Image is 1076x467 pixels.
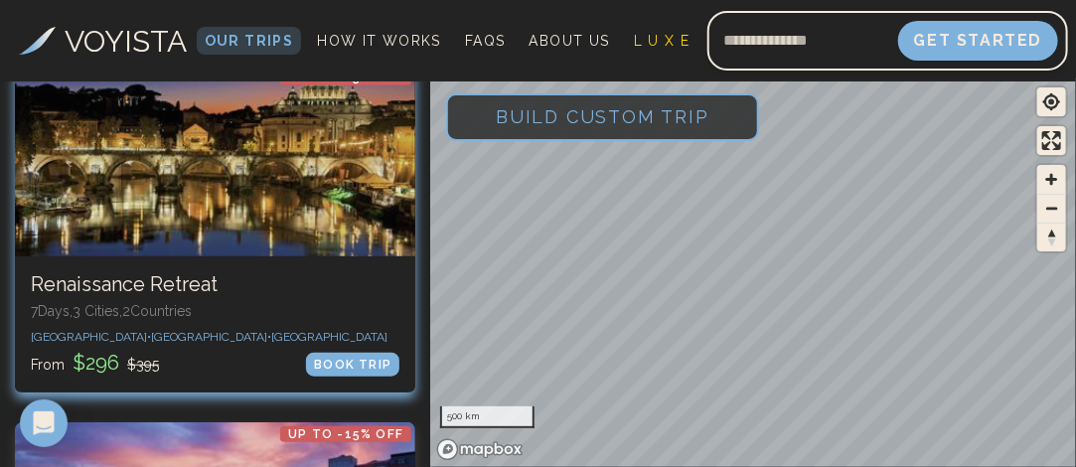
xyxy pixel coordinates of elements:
[1037,87,1066,116] button: Find my location
[440,406,534,428] div: 500 km
[15,66,415,392] a: Renaissance RetreatUp to -15% OFFRenaissance Retreat7Days,3 Cities,2Countries[GEOGRAPHIC_DATA]•[G...
[127,357,159,373] span: $ 395
[309,27,449,55] a: How It Works
[457,27,514,55] a: FAQs
[530,33,610,49] span: About Us
[20,399,68,447] div: Open Intercom Messenger
[317,33,441,49] span: How It Works
[1037,195,1066,223] span: Zoom out
[465,33,506,49] span: FAQs
[436,438,524,461] a: Mapbox homepage
[626,27,698,55] a: L U X E
[1037,194,1066,223] button: Zoom out
[205,33,294,49] span: Our Trips
[446,93,759,141] button: Build Custom Trip
[707,17,898,65] input: Email address
[1037,165,1066,194] button: Zoom in
[197,27,302,55] a: Our Trips
[280,426,411,442] p: Up to -15% OFF
[19,27,56,55] img: Voyista Logo
[31,301,399,321] p: 7 Days, 3 Cities, 2 Countr ies
[1037,223,1066,251] button: Reset bearing to north
[69,351,123,375] span: $ 296
[1037,126,1066,155] button: Enter fullscreen
[31,330,151,344] span: [GEOGRAPHIC_DATA] •
[634,33,691,49] span: L U X E
[898,21,1059,61] button: Get Started
[31,272,399,297] h3: Renaissance Retreat
[1037,224,1066,251] span: Reset bearing to north
[271,330,387,344] span: [GEOGRAPHIC_DATA]
[19,19,188,64] a: VOYISTA
[522,27,618,55] a: About Us
[151,330,271,344] span: [GEOGRAPHIC_DATA] •
[430,78,1076,467] canvas: Map
[66,19,188,64] h3: VOYISTA
[306,353,399,377] div: BOOK TRIP
[31,349,159,377] p: From
[464,75,741,159] span: Build Custom Trip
